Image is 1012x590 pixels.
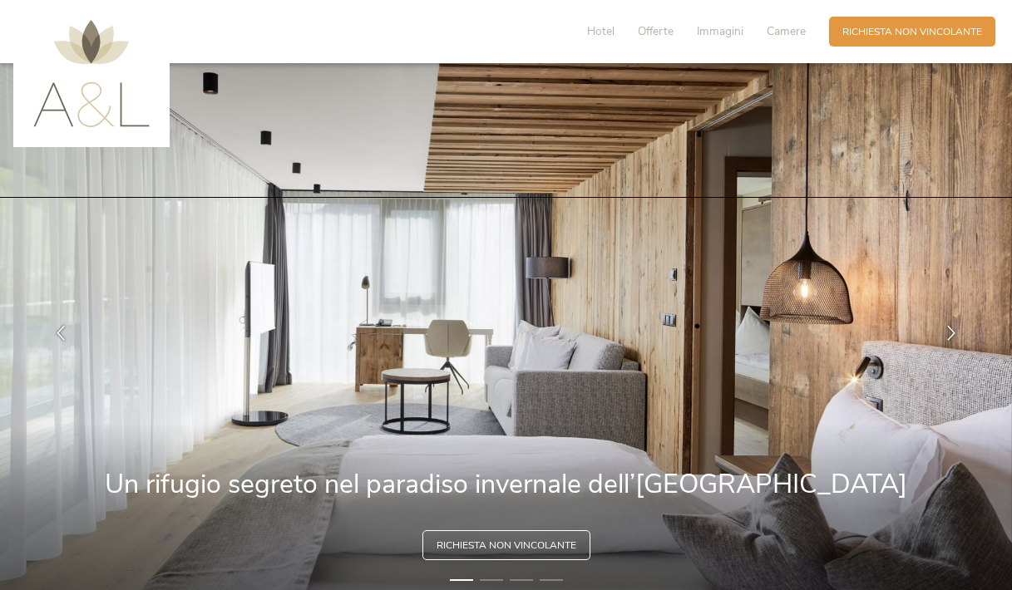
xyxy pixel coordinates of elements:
[638,23,674,39] span: Offerte
[437,538,576,553] span: Richiesta non vincolante
[767,23,806,39] span: Camere
[842,25,982,39] span: Richiesta non vincolante
[587,23,615,39] span: Hotel
[33,20,150,127] img: AMONTI & LUNARIS Wellnessresort
[697,23,743,39] span: Immagini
